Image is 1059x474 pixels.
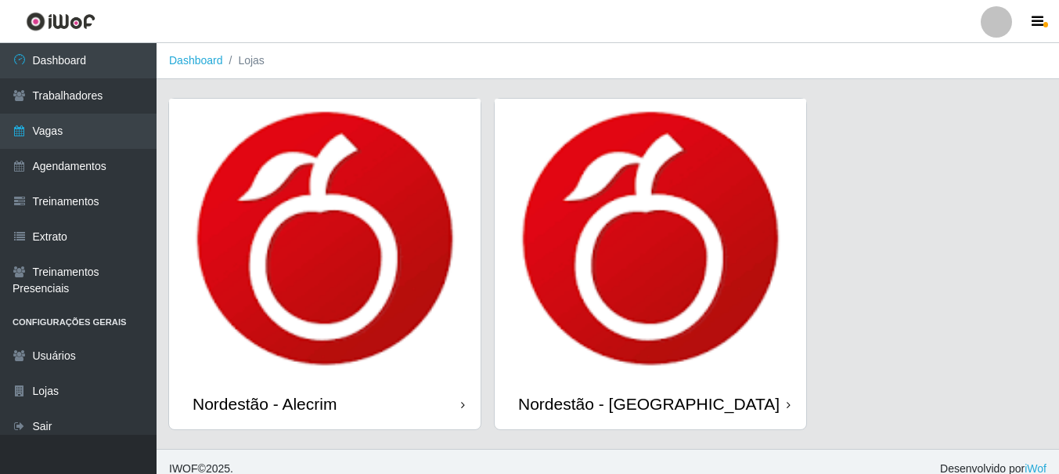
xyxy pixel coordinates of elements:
[169,99,481,429] a: Nordestão - Alecrim
[518,394,780,414] div: Nordestão - [GEOGRAPHIC_DATA]
[169,54,223,67] a: Dashboard
[223,52,265,69] li: Lojas
[157,43,1059,79] nav: breadcrumb
[495,99,806,429] a: Nordestão - [GEOGRAPHIC_DATA]
[169,99,481,378] img: cardImg
[193,394,337,414] div: Nordestão - Alecrim
[495,99,806,378] img: cardImg
[26,12,95,31] img: CoreUI Logo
